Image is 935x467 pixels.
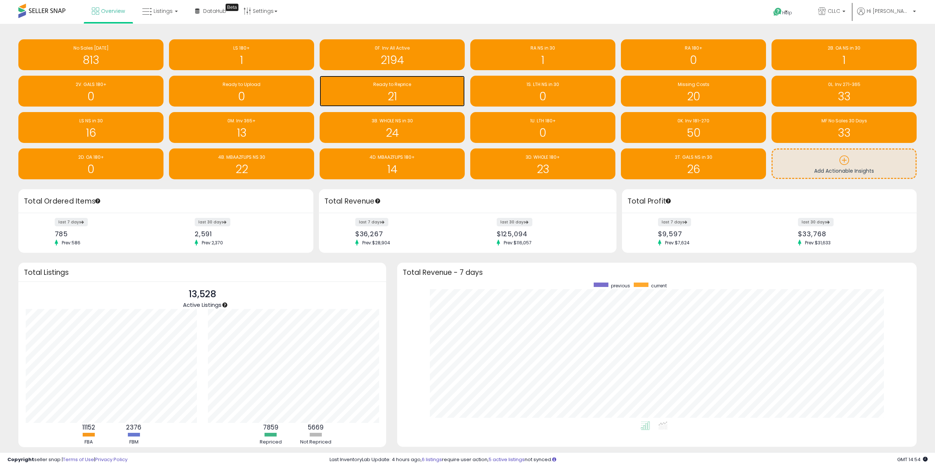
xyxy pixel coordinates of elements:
span: previous [611,283,630,289]
a: 2D. OA 180+ 0 [18,148,163,179]
span: 2T. GALS NS in 30 [675,154,712,160]
div: FBA [66,439,111,446]
strong: Copyright [7,456,34,463]
div: Repriced [249,439,293,446]
h1: 0 [22,90,160,103]
span: current [651,283,667,289]
h3: Total Ordered Items [24,196,308,206]
span: Help [782,10,792,16]
a: LS NS in 30 16 [18,112,163,143]
div: $36,267 [355,230,462,238]
a: 5 active listings [489,456,525,463]
a: MF No Sales 30 Days 33 [772,112,917,143]
a: RA 180+ 0 [621,39,766,70]
a: 0K. Inv 181-270 50 [621,112,766,143]
a: 4D. MBAAZFLIPS 180+ 14 [320,148,465,179]
span: Ready to Upload [223,81,260,87]
div: Tooltip anchor [374,198,381,204]
b: 2376 [126,423,141,432]
h1: 0 [173,90,310,103]
span: Ready to Reprice [373,81,411,87]
div: $9,597 [658,230,764,238]
span: 1U. LTH 180+ [530,118,556,124]
span: Active Listings [183,301,222,309]
h1: 0 [22,163,160,175]
span: 0F. Inv All Active [375,45,410,51]
h3: Total Revenue [324,196,611,206]
a: 0M. Inv 365+ 13 [169,112,314,143]
h1: 50 [625,127,762,139]
a: 2B. OA NS in 30 1 [772,39,917,70]
div: 2,591 [195,230,301,238]
span: 2025-09-9 14:54 GMT [897,456,928,463]
div: FBM [112,439,156,446]
a: 3D. WHOLE 180+ 23 [470,148,615,179]
a: LS 180+ 1 [169,39,314,70]
h1: 16 [22,127,160,139]
span: Hi [PERSON_NAME] [867,7,911,15]
div: 785 [55,230,161,238]
h1: 13 [173,127,310,139]
span: Overview [101,7,125,15]
a: Missing Costs 20 [621,76,766,107]
span: 0K. Inv 181-270 [677,118,709,124]
a: 0F. Inv All Active 2194 [320,39,465,70]
div: Not Repriced [294,439,338,446]
div: seller snap | | [7,456,127,463]
h1: 26 [625,163,762,175]
h1: 2194 [323,54,461,66]
p: 13,528 [183,287,222,301]
i: Get Help [773,7,782,17]
b: 5669 [308,423,324,432]
span: 2D. OA 180+ [78,154,104,160]
span: Prev: $28,904 [359,240,394,246]
span: Listings [154,7,173,15]
a: 6 listings [422,456,442,463]
label: last 30 days [195,218,230,226]
span: 3D. WHOLE 180+ [526,154,560,160]
div: Tooltip anchor [226,4,238,11]
div: Tooltip anchor [94,198,101,204]
span: RA 180+ [685,45,702,51]
span: LS NS in 30 [79,118,103,124]
span: Prev: $31,633 [801,240,834,246]
span: CLLC [828,7,840,15]
h1: 1 [474,54,612,66]
label: last 30 days [798,218,834,226]
h1: 23 [474,163,612,175]
h1: 33 [775,127,913,139]
span: 2B. OA NS in 30 [828,45,860,51]
span: 3B. WHOLE NS in 30 [372,118,413,124]
div: $33,768 [798,230,904,238]
span: MF No Sales 30 Days [821,118,867,124]
a: Terms of Use [63,456,94,463]
a: 1U. LTH 180+ 0 [470,112,615,143]
span: RA NS in 30 [531,45,555,51]
span: Missing Costs [678,81,709,87]
a: RA NS in 30 1 [470,39,615,70]
span: LS 180+ [233,45,250,51]
div: $125,094 [497,230,604,238]
h1: 0 [474,90,612,103]
b: 7859 [263,423,278,432]
label: last 30 days [497,218,532,226]
h1: 24 [323,127,461,139]
span: Prev: $7,624 [661,240,693,246]
a: 3B. WHOLE NS in 30 24 [320,112,465,143]
span: 2V. GALS 180+ [76,81,107,87]
a: No Sales [DATE] 813 [18,39,163,70]
a: Add Actionable Insights [773,150,916,178]
a: 2V. GALS 180+ 0 [18,76,163,107]
span: Prev: $116,057 [500,240,535,246]
h1: 813 [22,54,160,66]
div: Tooltip anchor [665,198,672,204]
b: 11152 [82,423,95,432]
h3: Total Revenue - 7 days [403,270,911,275]
i: Click here to read more about un-synced listings. [552,457,556,462]
h1: 33 [775,90,913,103]
span: 0L. Inv 271-365 [828,81,860,87]
div: Last InventoryLab Update: 4 hours ago, require user action, not synced. [330,456,928,463]
a: 2T. GALS NS in 30 26 [621,148,766,179]
h1: 1 [775,54,913,66]
h3: Total Profit [627,196,911,206]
